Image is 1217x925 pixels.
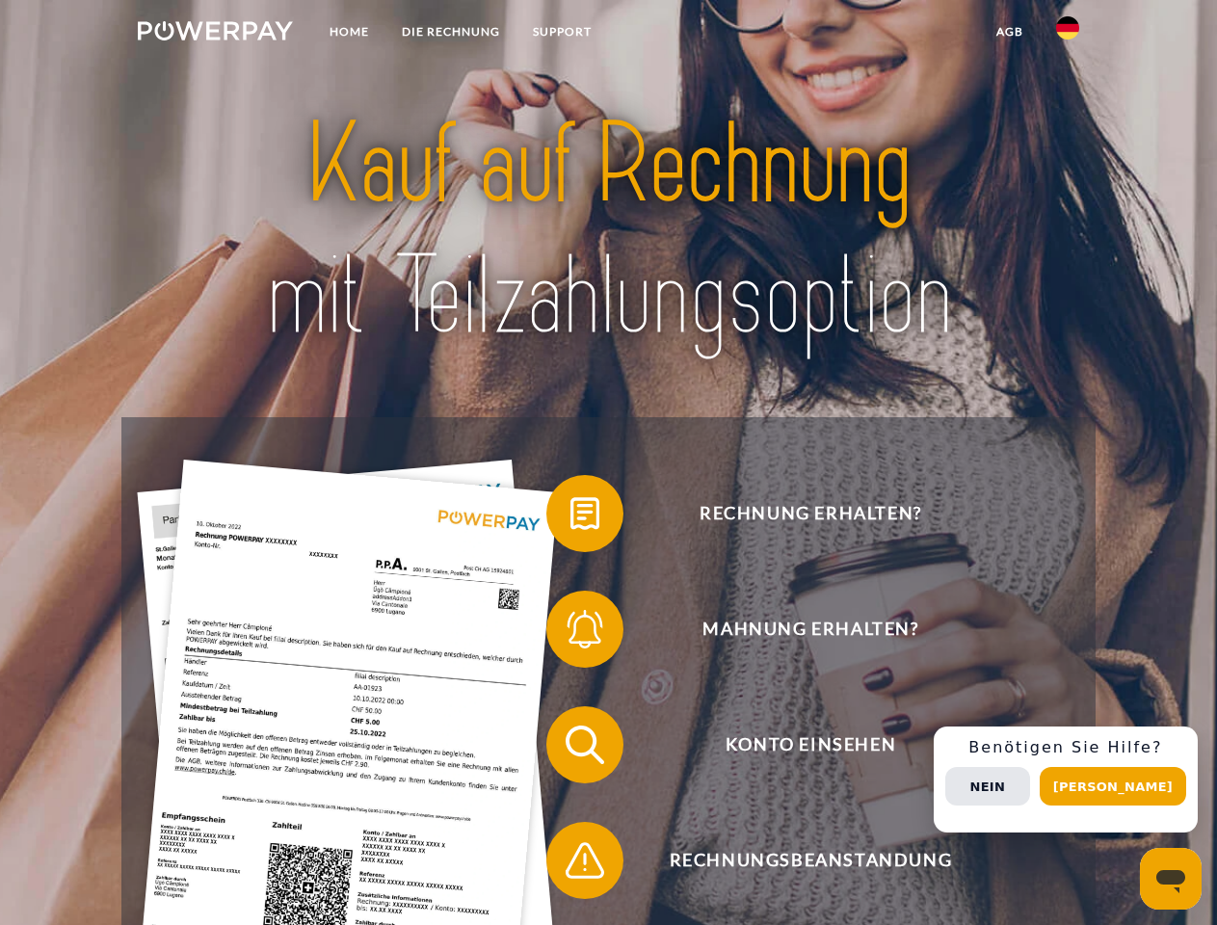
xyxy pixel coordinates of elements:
span: Konto einsehen [574,706,1046,783]
span: Rechnungsbeanstandung [574,822,1046,899]
a: agb [980,14,1040,49]
img: qb_search.svg [561,721,609,769]
a: DIE RECHNUNG [385,14,516,49]
img: title-powerpay_de.svg [184,92,1033,369]
h3: Benötigen Sie Hilfe? [945,738,1186,757]
a: Home [313,14,385,49]
button: Nein [945,767,1030,806]
span: Rechnung erhalten? [574,475,1046,552]
img: de [1056,16,1079,40]
button: Mahnung erhalten? [546,591,1047,668]
img: qb_warning.svg [561,836,609,885]
a: SUPPORT [516,14,608,49]
button: Rechnungsbeanstandung [546,822,1047,899]
span: Mahnung erhalten? [574,591,1046,668]
iframe: Schaltfläche zum Öffnen des Messaging-Fensters [1140,848,1202,910]
button: [PERSON_NAME] [1040,767,1186,806]
button: Konto einsehen [546,706,1047,783]
img: qb_bill.svg [561,489,609,538]
button: Rechnung erhalten? [546,475,1047,552]
div: Schnellhilfe [934,727,1198,832]
img: qb_bell.svg [561,605,609,653]
img: logo-powerpay-white.svg [138,21,293,40]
